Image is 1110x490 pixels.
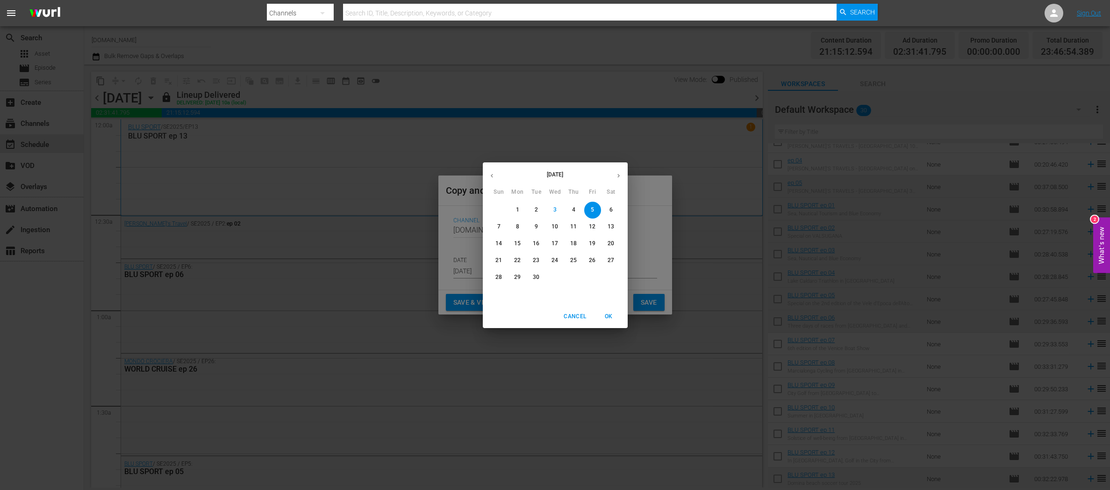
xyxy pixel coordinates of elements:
button: Open Feedback Widget [1093,217,1110,273]
button: 9 [528,219,545,235]
p: 13 [608,223,614,231]
span: Search [850,4,875,21]
p: 7 [497,223,501,231]
img: ans4CAIJ8jUAAAAAAAAAAAAAAAAAAAAAAAAgQb4GAAAAAAAAAAAAAAAAAAAAAAAAJMjXAAAAAAAAAAAAAAAAAAAAAAAAgAT5G... [22,2,67,24]
button: 29 [509,269,526,286]
button: 19 [584,235,601,252]
p: 2 [535,206,538,214]
p: 10 [551,223,558,231]
p: 27 [608,256,614,264]
button: 12 [584,219,601,235]
p: 19 [589,240,595,248]
span: Tue [528,188,545,197]
button: Cancel [560,309,590,324]
span: OK [598,312,620,322]
p: 8 [516,223,519,231]
button: 22 [509,252,526,269]
p: 3 [553,206,557,214]
button: 17 [547,235,564,252]
button: 30 [528,269,545,286]
button: 20 [603,235,620,252]
span: Mon [509,188,526,197]
p: [DATE] [501,170,609,179]
p: 28 [495,273,502,281]
span: Cancel [564,312,586,322]
p: 25 [570,256,577,264]
p: 30 [533,273,539,281]
button: 1 [509,202,526,219]
button: 2 [528,202,545,219]
p: 23 [533,256,539,264]
span: menu [6,7,17,19]
p: 16 [533,240,539,248]
p: 12 [589,223,595,231]
button: 24 [547,252,564,269]
button: 11 [566,219,582,235]
p: 26 [589,256,595,264]
button: 26 [584,252,601,269]
button: 21 [491,252,508,269]
button: 13 [603,219,620,235]
button: OK [594,309,624,324]
p: 21 [495,256,502,264]
p: 20 [608,240,614,248]
p: 14 [495,240,502,248]
button: 23 [528,252,545,269]
button: 3 [547,202,564,219]
p: 4 [572,206,575,214]
p: 22 [514,256,521,264]
p: 11 [570,223,577,231]
div: 2 [1091,215,1098,223]
span: Fri [584,188,601,197]
p: 17 [551,240,558,248]
button: 27 [603,252,620,269]
button: 4 [566,202,582,219]
p: 24 [551,256,558,264]
button: 15 [509,235,526,252]
p: 9 [535,223,538,231]
button: 8 [509,219,526,235]
p: 18 [570,240,577,248]
button: 18 [566,235,582,252]
button: 10 [547,219,564,235]
p: 29 [514,273,521,281]
button: 28 [491,269,508,286]
p: 15 [514,240,521,248]
button: 14 [491,235,508,252]
span: Sat [603,188,620,197]
button: 5 [584,202,601,219]
span: Sun [491,188,508,197]
p: 1 [516,206,519,214]
button: 6 [603,202,620,219]
button: 16 [528,235,545,252]
button: 25 [566,252,582,269]
span: Wed [547,188,564,197]
a: Sign Out [1077,9,1101,17]
span: Thu [566,188,582,197]
p: 6 [609,206,613,214]
p: 5 [591,206,594,214]
button: 7 [491,219,508,235]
